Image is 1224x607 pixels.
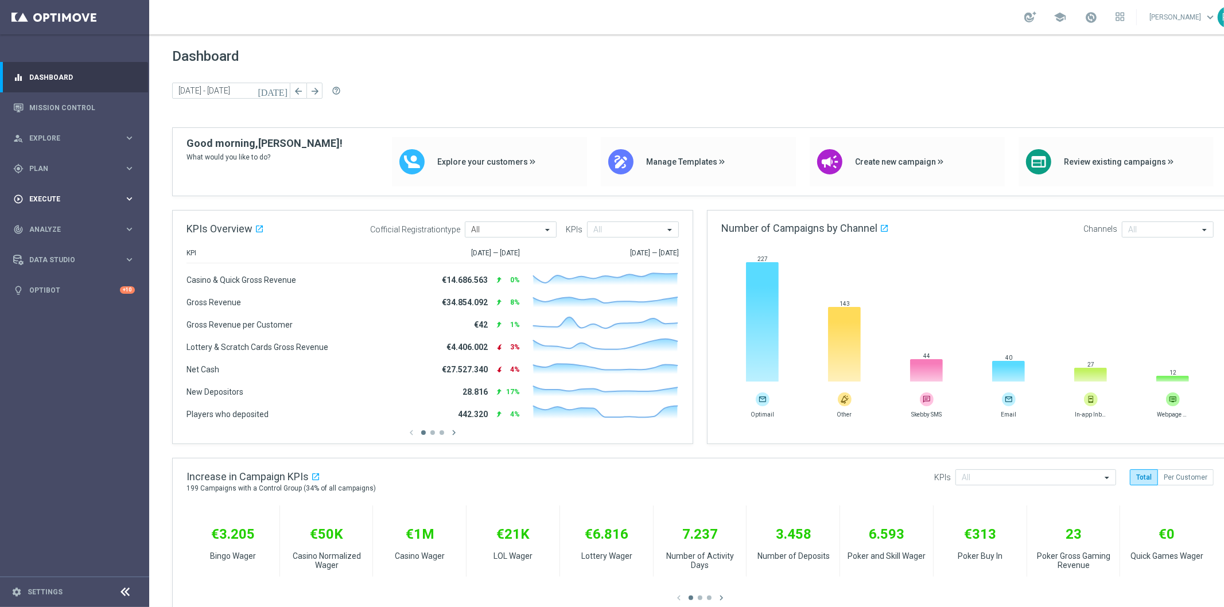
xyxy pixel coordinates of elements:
button: Data Studio keyboard_arrow_right [13,255,135,264]
a: Dashboard [29,62,135,92]
span: Plan [29,165,124,172]
i: person_search [13,133,24,143]
i: play_circle_outline [13,194,24,204]
span: Execute [29,196,124,203]
i: equalizer [13,72,24,83]
div: Analyze [13,224,124,235]
div: Explore [13,133,124,143]
div: Dashboard [13,62,135,92]
span: Analyze [29,226,124,233]
button: play_circle_outline Execute keyboard_arrow_right [13,194,135,204]
span: Explore [29,135,124,142]
i: keyboard_arrow_right [124,224,135,235]
a: [PERSON_NAME]keyboard_arrow_down [1148,9,1218,26]
div: Execute [13,194,124,204]
div: Mission Control [13,92,135,123]
span: Data Studio [29,256,124,263]
i: keyboard_arrow_right [124,163,135,174]
a: Mission Control [29,92,135,123]
div: Data Studio [13,255,124,265]
i: gps_fixed [13,164,24,174]
a: Settings [28,589,63,596]
span: school [1054,11,1066,24]
div: +10 [120,286,135,294]
i: keyboard_arrow_right [124,133,135,143]
span: keyboard_arrow_down [1204,11,1217,24]
i: keyboard_arrow_right [124,193,135,204]
div: Plan [13,164,124,174]
i: settings [11,587,22,597]
button: lightbulb Optibot +10 [13,286,135,295]
button: equalizer Dashboard [13,73,135,82]
div: Optibot [13,275,135,305]
a: Optibot [29,275,120,305]
i: lightbulb [13,285,24,295]
button: person_search Explore keyboard_arrow_right [13,134,135,143]
i: keyboard_arrow_right [124,254,135,265]
button: track_changes Analyze keyboard_arrow_right [13,225,135,234]
button: Mission Control [13,103,135,112]
i: track_changes [13,224,24,235]
button: gps_fixed Plan keyboard_arrow_right [13,164,135,173]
